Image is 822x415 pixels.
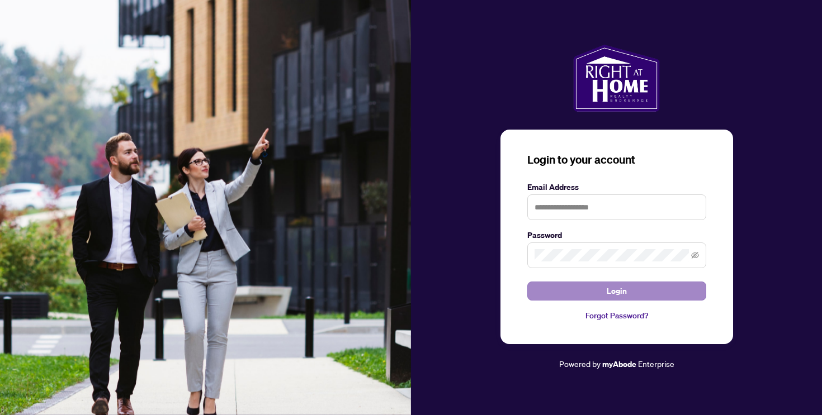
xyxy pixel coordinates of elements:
label: Password [527,229,706,241]
span: Powered by [559,359,601,369]
img: ma-logo [573,45,660,112]
h3: Login to your account [527,152,706,168]
button: Login [527,282,706,300]
a: Forgot Password? [527,309,706,322]
a: myAbode [602,358,636,370]
span: eye-invisible [691,251,699,259]
span: Login [607,282,627,300]
label: Email Address [527,181,706,193]
span: Enterprise [638,359,674,369]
